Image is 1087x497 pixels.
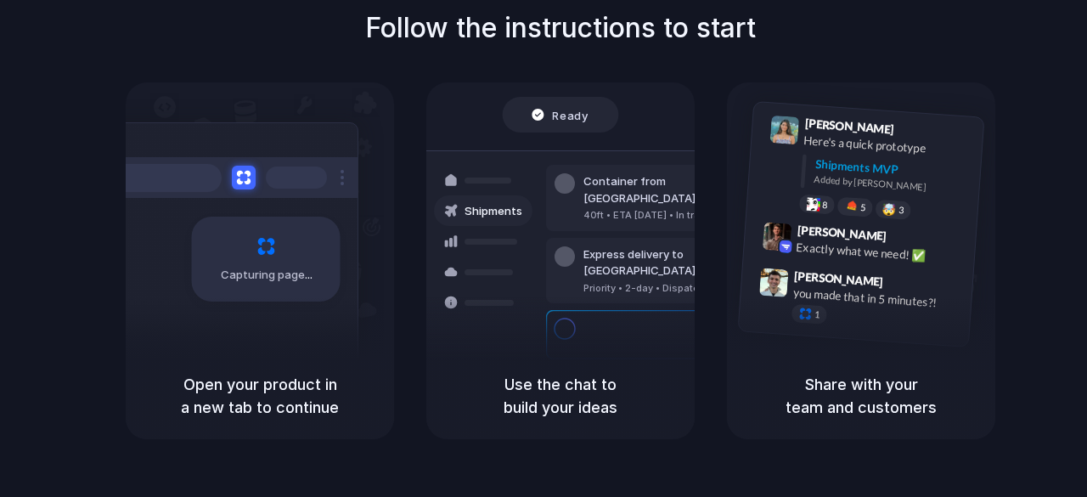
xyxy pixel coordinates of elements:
[583,208,767,223] div: 40ft • ETA [DATE] • In transit
[899,122,934,143] span: 9:41 AM
[747,373,975,419] h5: Share with your team and customers
[792,284,962,313] div: you made that in 5 minutes?!
[583,246,767,280] div: Express delivery to [GEOGRAPHIC_DATA]
[146,373,374,419] h5: Open your product in a new tab to continue
[447,373,674,419] h5: Use the chat to build your ideas
[796,239,966,268] div: Exactly what we need! ✅
[814,310,820,319] span: 1
[888,274,923,295] span: 9:47 AM
[794,267,884,291] span: [PERSON_NAME]
[465,203,522,220] span: Shipments
[583,173,767,206] div: Container from [GEOGRAPHIC_DATA]
[822,200,828,210] span: 8
[860,203,866,212] span: 5
[583,281,767,296] div: Priority • 2-day • Dispatched
[803,132,973,161] div: Here's a quick prototype
[804,114,894,138] span: [PERSON_NAME]
[814,172,970,197] div: Added by [PERSON_NAME]
[882,203,897,216] div: 🤯
[553,106,589,123] span: Ready
[797,221,887,246] span: [PERSON_NAME]
[814,155,972,184] div: Shipments MVP
[898,206,904,215] span: 3
[365,8,756,48] h1: Follow the instructions to start
[892,229,926,250] span: 9:42 AM
[221,267,315,284] span: Capturing page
